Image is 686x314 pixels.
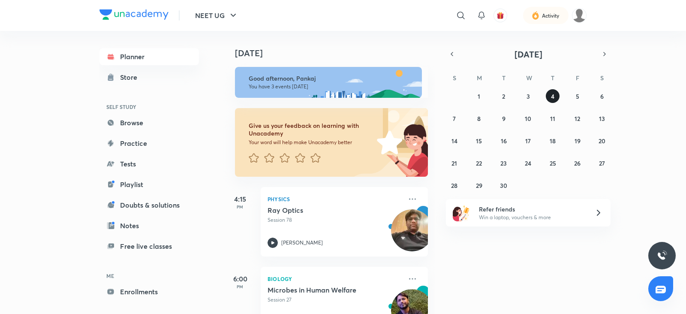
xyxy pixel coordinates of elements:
button: [DATE] [458,48,599,60]
abbr: September 8, 2025 [477,115,481,123]
abbr: Thursday [551,74,554,82]
abbr: September 13, 2025 [599,115,605,123]
abbr: September 21, 2025 [451,159,457,167]
abbr: September 24, 2025 [525,159,531,167]
a: Store [99,69,199,86]
abbr: September 27, 2025 [599,159,605,167]
img: activity [532,10,539,21]
p: Biology [268,274,402,284]
button: September 21, 2025 [448,156,461,170]
h5: 4:15 [223,194,257,204]
button: September 8, 2025 [472,112,486,125]
button: September 23, 2025 [497,156,511,170]
abbr: September 26, 2025 [574,159,581,167]
a: Company Logo [99,9,168,22]
button: NEET UG [190,7,244,24]
img: ttu [657,251,667,261]
button: September 19, 2025 [571,134,584,148]
abbr: Monday [477,74,482,82]
abbr: September 4, 2025 [551,92,554,100]
button: September 30, 2025 [497,178,511,192]
img: Company Logo [99,9,168,20]
a: Practice [99,135,199,152]
p: [PERSON_NAME] [281,239,323,247]
abbr: September 14, 2025 [451,137,457,145]
h6: Good afternoon, Pankaj [249,75,414,82]
abbr: September 29, 2025 [476,181,482,190]
p: PM [223,284,257,289]
h6: Refer friends [479,205,584,214]
abbr: Tuesday [502,74,505,82]
img: Pankaj Saproo [572,8,587,23]
a: Doubts & solutions [99,196,199,214]
button: September 3, 2025 [521,89,535,103]
abbr: September 7, 2025 [453,115,456,123]
p: You have 3 events [DATE] [249,83,414,90]
button: September 15, 2025 [472,134,486,148]
p: PM [223,204,257,209]
button: September 5, 2025 [571,89,584,103]
button: September 1, 2025 [472,89,486,103]
abbr: September 5, 2025 [576,92,579,100]
a: Playlist [99,176,199,193]
abbr: September 22, 2025 [476,159,482,167]
a: Browse [99,114,199,131]
abbr: September 15, 2025 [476,137,482,145]
button: September 14, 2025 [448,134,461,148]
img: avatar [496,12,504,19]
button: September 22, 2025 [472,156,486,170]
abbr: September 28, 2025 [451,181,457,190]
h5: 6:00 [223,274,257,284]
abbr: Friday [576,74,579,82]
button: September 2, 2025 [497,89,511,103]
button: September 6, 2025 [595,89,609,103]
img: feedback_image [348,108,428,177]
abbr: September 16, 2025 [501,137,507,145]
img: referral [453,204,470,221]
abbr: Wednesday [526,74,532,82]
button: September 4, 2025 [546,89,560,103]
button: September 16, 2025 [497,134,511,148]
button: September 18, 2025 [546,134,560,148]
a: Free live classes [99,238,199,255]
button: September 10, 2025 [521,112,535,125]
abbr: September 3, 2025 [527,92,530,100]
abbr: September 18, 2025 [550,137,556,145]
button: September 29, 2025 [472,178,486,192]
abbr: September 11, 2025 [550,115,555,123]
button: September 7, 2025 [448,112,461,125]
abbr: September 12, 2025 [575,115,580,123]
abbr: Saturday [600,74,604,82]
button: September 12, 2025 [571,112,584,125]
abbr: September 17, 2025 [525,137,531,145]
abbr: September 23, 2025 [500,159,507,167]
abbr: September 9, 2025 [502,115,505,123]
a: Planner [99,48,199,65]
button: September 26, 2025 [571,156,584,170]
h5: Ray Optics [268,206,374,214]
button: September 11, 2025 [546,112,560,125]
abbr: September 2, 2025 [502,92,505,100]
img: afternoon [235,67,422,98]
p: Session 27 [268,296,402,304]
button: September 9, 2025 [497,112,511,125]
abbr: September 20, 2025 [599,137,605,145]
button: September 24, 2025 [521,156,535,170]
button: avatar [493,9,507,22]
button: September 25, 2025 [546,156,560,170]
h4: [DATE] [235,48,436,58]
p: Session 78 [268,216,402,224]
button: September 28, 2025 [448,178,461,192]
p: Physics [268,194,402,204]
button: September 17, 2025 [521,134,535,148]
abbr: September 1, 2025 [478,92,480,100]
abbr: September 10, 2025 [525,115,531,123]
button: September 20, 2025 [595,134,609,148]
abbr: September 25, 2025 [550,159,556,167]
h6: Give us your feedback on learning with Unacademy [249,122,374,137]
abbr: September 19, 2025 [575,137,581,145]
button: September 27, 2025 [595,156,609,170]
button: September 13, 2025 [595,112,609,125]
a: Notes [99,217,199,234]
p: Win a laptop, vouchers & more [479,214,584,221]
